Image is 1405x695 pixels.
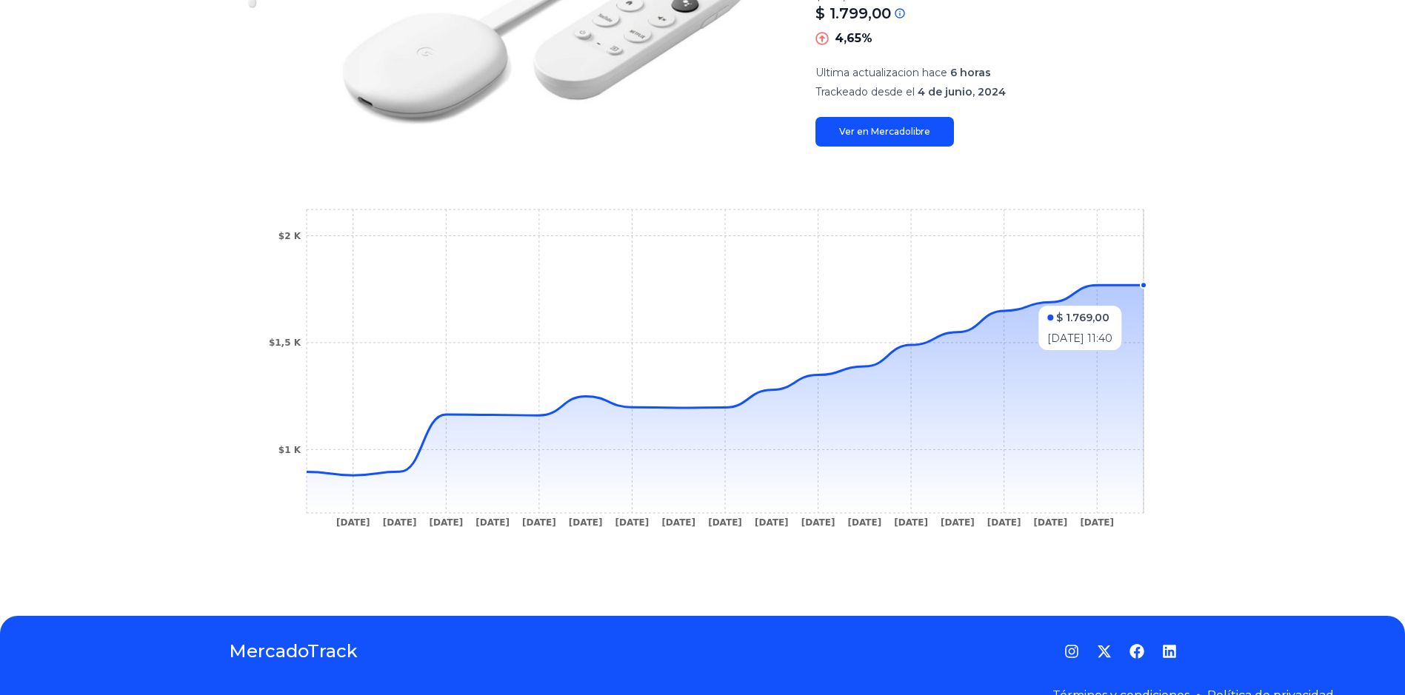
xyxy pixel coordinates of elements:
[475,517,510,528] tspan: [DATE]
[1129,644,1144,659] a: Facebook
[522,517,556,528] tspan: [DATE]
[1080,517,1114,528] tspan: [DATE]
[815,3,891,24] p: $ 1.799,00
[950,66,991,79] span: 6 horas
[336,517,370,528] tspan: [DATE]
[815,85,915,98] span: Trackeado desde el
[708,517,742,528] tspan: [DATE]
[382,517,416,528] tspan: [DATE]
[987,517,1021,528] tspan: [DATE]
[661,517,695,528] tspan: [DATE]
[429,517,463,528] tspan: [DATE]
[1033,517,1067,528] tspan: [DATE]
[754,517,788,528] tspan: [DATE]
[278,231,301,241] tspan: $2 K
[1162,644,1177,659] a: LinkedIn
[615,517,649,528] tspan: [DATE]
[815,66,947,79] span: Ultima actualizacion hace
[835,30,872,47] p: 4,65%
[229,639,358,663] a: MercadoTrack
[801,517,835,528] tspan: [DATE]
[894,517,928,528] tspan: [DATE]
[847,517,881,528] tspan: [DATE]
[815,117,954,147] a: Ver en Mercadolibre
[941,517,975,528] tspan: [DATE]
[1064,644,1079,659] a: Instagram
[278,445,301,455] tspan: $1 K
[1097,644,1112,659] a: Twitter
[268,338,301,348] tspan: $1,5 K
[568,517,602,528] tspan: [DATE]
[918,85,1006,98] span: 4 de junio, 2024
